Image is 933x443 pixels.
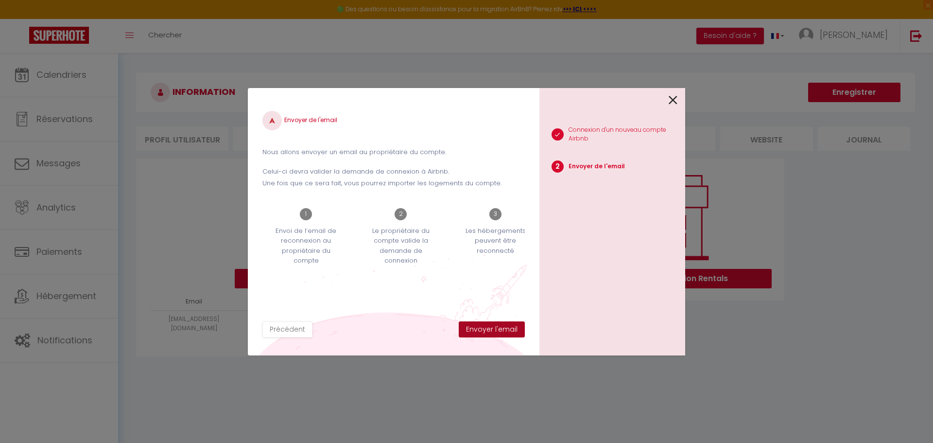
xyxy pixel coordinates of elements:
button: Précédent [262,321,312,338]
p: Nous allons envoyer un email au propriétaire du compte. [262,147,525,157]
p: Envoyer de l'email [569,162,625,171]
p: Celui-ci devra valider la demande de connexion à Airbnb. [262,167,525,177]
p: Une fois que ce sera fait, vous pourrez importer les logements du compte. [262,178,525,188]
p: Connexion d'un nouveau compte Airbnb [569,125,686,144]
span: 3 [489,208,501,220]
span: 2 [552,160,564,173]
p: Les hébergements peuvent être reconnecté [458,226,533,256]
span: 1 [300,208,312,220]
h4: Envoyer de l'email [262,111,525,130]
span: 2 [395,208,407,220]
button: Envoyer l'email [459,321,525,338]
p: Le propriétaire du compte valide la demande de connexion [363,226,438,266]
p: Envoi de l’email de reconnexion au propriétaire du compte [269,226,344,266]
